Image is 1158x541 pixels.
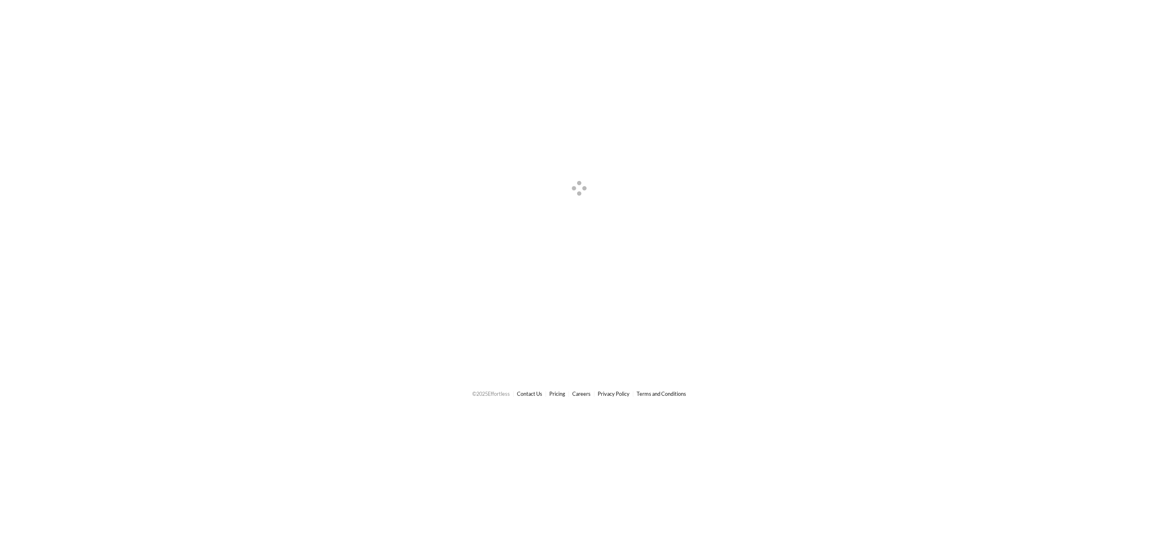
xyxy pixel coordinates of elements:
a: Terms and Conditions [637,390,686,397]
a: Privacy Policy [598,390,630,397]
a: Contact Us [517,390,542,397]
span: © 2025 Effortless [472,390,510,397]
a: Careers [572,390,591,397]
a: Pricing [549,390,565,397]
